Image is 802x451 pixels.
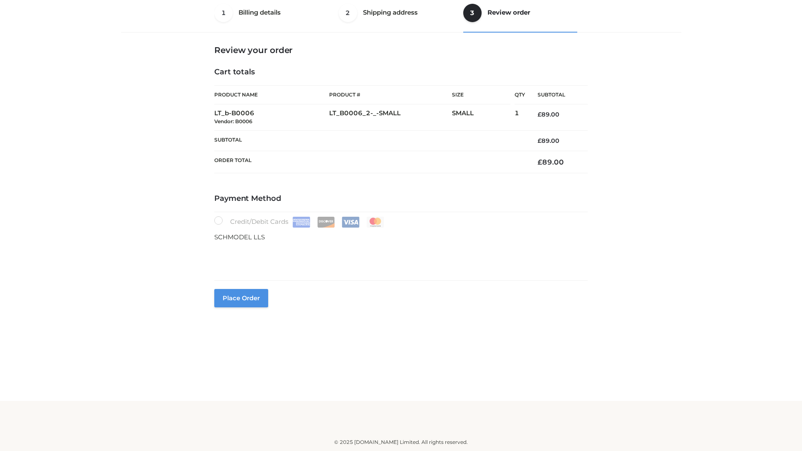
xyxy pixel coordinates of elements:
[366,217,384,228] img: Mastercard
[329,104,452,131] td: LT_B0006_2-_-SMALL
[124,438,678,446] div: © 2025 [DOMAIN_NAME] Limited. All rights reserved.
[515,104,525,131] td: 1
[214,232,588,243] p: SCHMODEL LLS
[214,289,268,307] button: Place order
[538,158,564,166] bdi: 89.00
[538,111,559,118] bdi: 89.00
[214,68,588,77] h4: Cart totals
[213,241,586,271] iframe: Secure payment input frame
[329,85,452,104] th: Product #
[452,104,515,131] td: SMALL
[214,130,525,151] th: Subtotal
[292,217,310,228] img: Amex
[214,104,329,131] td: LT_b-B0006
[525,86,588,104] th: Subtotal
[214,45,588,55] h3: Review your order
[214,85,329,104] th: Product Name
[214,118,252,124] small: Vendor: B0006
[317,217,335,228] img: Discover
[515,85,525,104] th: Qty
[538,137,541,144] span: £
[538,158,542,166] span: £
[538,111,541,118] span: £
[538,137,559,144] bdi: 89.00
[452,86,510,104] th: Size
[342,217,360,228] img: Visa
[214,194,588,203] h4: Payment Method
[214,216,385,228] label: Credit/Debit Cards
[214,151,525,173] th: Order Total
